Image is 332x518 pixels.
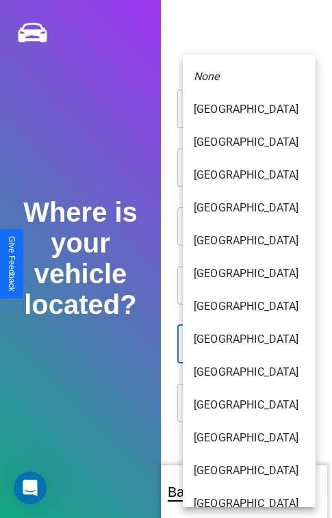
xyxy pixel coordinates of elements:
li: [GEOGRAPHIC_DATA] [183,389,316,422]
li: [GEOGRAPHIC_DATA] [183,323,316,356]
li: [GEOGRAPHIC_DATA] [183,454,316,487]
li: [GEOGRAPHIC_DATA] [183,224,316,257]
li: [GEOGRAPHIC_DATA] [183,159,316,192]
iframe: Intercom live chat [14,471,47,504]
li: [GEOGRAPHIC_DATA] [183,126,316,159]
li: [GEOGRAPHIC_DATA] [183,422,316,454]
div: Give Feedback [7,236,16,292]
li: [GEOGRAPHIC_DATA] [183,290,316,323]
li: [GEOGRAPHIC_DATA] [183,257,316,290]
li: [GEOGRAPHIC_DATA] [183,93,316,126]
em: None [194,68,220,85]
li: [GEOGRAPHIC_DATA] [183,192,316,224]
li: [GEOGRAPHIC_DATA] [183,356,316,389]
